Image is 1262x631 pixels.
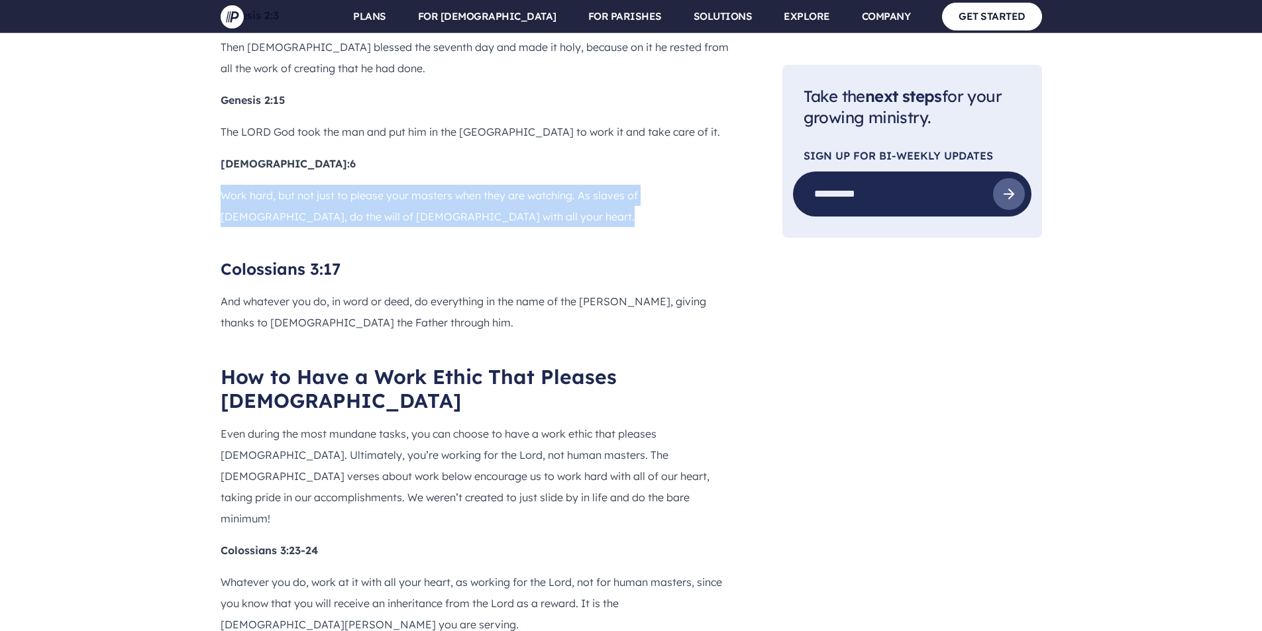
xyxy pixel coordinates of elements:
b: Colossians 3:17 [221,259,341,279]
b: Colossians 3:23-24 [221,544,318,557]
p: The LORD God took the man and put him in the [GEOGRAPHIC_DATA] to work it and take care of it. [221,121,740,142]
span: next steps [865,86,942,106]
span: Take the for your growing ministry. [804,86,1002,128]
p: Sign Up For Bi-Weekly Updates [804,151,1021,162]
p: Even during the most mundane tasks, you can choose to have a work ethic that pleases [DEMOGRAPHIC... [221,423,740,529]
a: GET STARTED [942,3,1042,30]
h2: How to Have a Work Ethic That Pleases [DEMOGRAPHIC_DATA] [221,365,740,413]
p: Work hard, but not just to please your masters when they are watching. As slaves of [DEMOGRAPHIC_... [221,185,740,227]
p: Then [DEMOGRAPHIC_DATA] blessed the seventh day and made it holy, because on it he rested from al... [221,36,740,79]
b: [DEMOGRAPHIC_DATA]:6 [221,157,356,170]
b: Genesis 2:15 [221,93,285,107]
p: And whatever you do, in word or deed, do everything in the name of the [PERSON_NAME], giving than... [221,291,740,333]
